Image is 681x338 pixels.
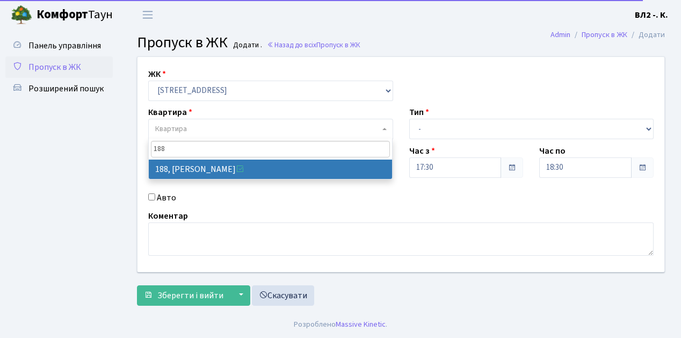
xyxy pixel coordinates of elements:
[252,285,314,306] a: Скасувати
[267,40,360,50] a: Назад до всіхПропуск в ЖК
[28,40,101,52] span: Панель управління
[409,145,435,157] label: Час з
[37,6,113,24] span: Таун
[316,40,360,50] span: Пропуск в ЖК
[157,191,176,204] label: Авто
[5,78,113,99] a: Розширений пошук
[137,285,230,306] button: Зберегти і вийти
[155,124,187,134] span: Квартира
[28,61,81,73] span: Пропуск в ЖК
[134,6,161,24] button: Переключити навігацію
[11,4,32,26] img: logo.png
[148,210,188,222] label: Коментар
[28,83,104,95] span: Розширений пошук
[5,35,113,56] a: Панель управління
[534,24,681,46] nav: breadcrumb
[635,9,668,21] a: ВЛ2 -. К.
[157,290,223,301] span: Зберегти і вийти
[137,32,228,53] span: Пропуск в ЖК
[149,160,393,179] li: 188, [PERSON_NAME]
[582,29,627,40] a: Пропуск в ЖК
[627,29,665,41] li: Додати
[37,6,88,23] b: Комфорт
[539,145,566,157] label: Час по
[148,106,192,119] label: Квартира
[336,319,386,330] a: Massive Kinetic
[409,106,429,119] label: Тип
[231,41,262,50] small: Додати .
[148,68,166,81] label: ЖК
[294,319,387,330] div: Розроблено .
[5,56,113,78] a: Пропуск в ЖК
[550,29,570,40] a: Admin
